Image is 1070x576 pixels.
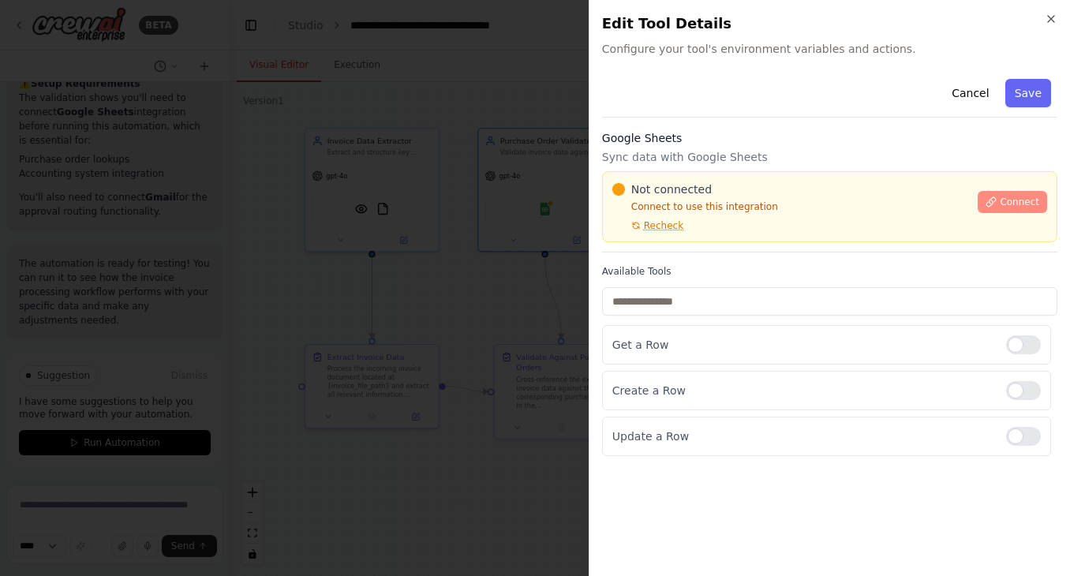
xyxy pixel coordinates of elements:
span: Configure your tool's environment variables and actions. [602,41,1057,57]
button: Connect [978,191,1047,213]
h3: Google Sheets [602,130,1057,146]
p: Create a Row [612,383,993,398]
button: Recheck [612,219,683,232]
button: Cancel [942,79,998,107]
span: Not connected [631,181,712,197]
p: Get a Row [612,337,993,353]
button: Save [1005,79,1051,107]
span: Recheck [644,219,683,232]
label: Available Tools [602,265,1057,278]
h2: Edit Tool Details [602,13,1057,35]
p: Connect to use this integration [612,200,969,213]
p: Sync data with Google Sheets [602,149,1057,165]
span: Connect [1000,196,1039,208]
p: Update a Row [612,428,993,444]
